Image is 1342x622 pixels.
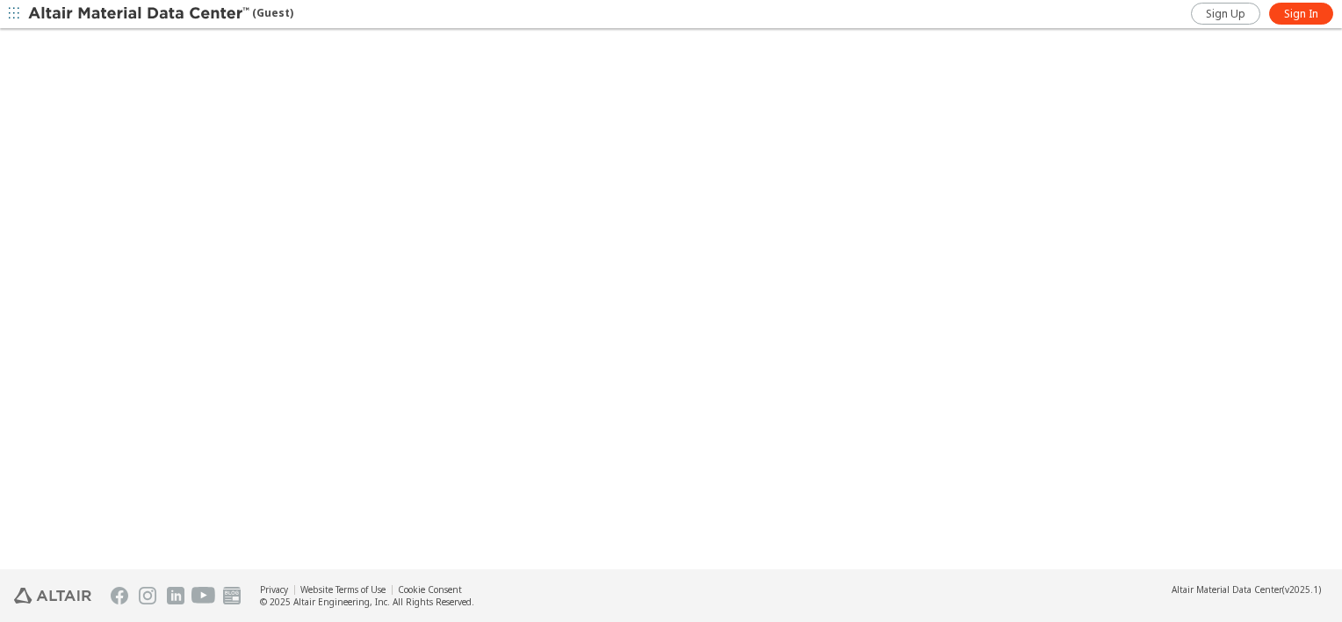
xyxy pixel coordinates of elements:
[260,596,474,608] div: © 2025 Altair Engineering, Inc. All Rights Reserved.
[14,588,91,604] img: Altair Engineering
[1269,3,1333,25] a: Sign In
[28,5,252,23] img: Altair Material Data Center
[1172,583,1282,596] span: Altair Material Data Center
[1206,7,1245,21] span: Sign Up
[300,583,386,596] a: Website Terms of Use
[1191,3,1260,25] a: Sign Up
[1172,583,1321,596] div: (v2025.1)
[398,583,462,596] a: Cookie Consent
[1284,7,1318,21] span: Sign In
[28,5,293,23] div: (Guest)
[260,583,288,596] a: Privacy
